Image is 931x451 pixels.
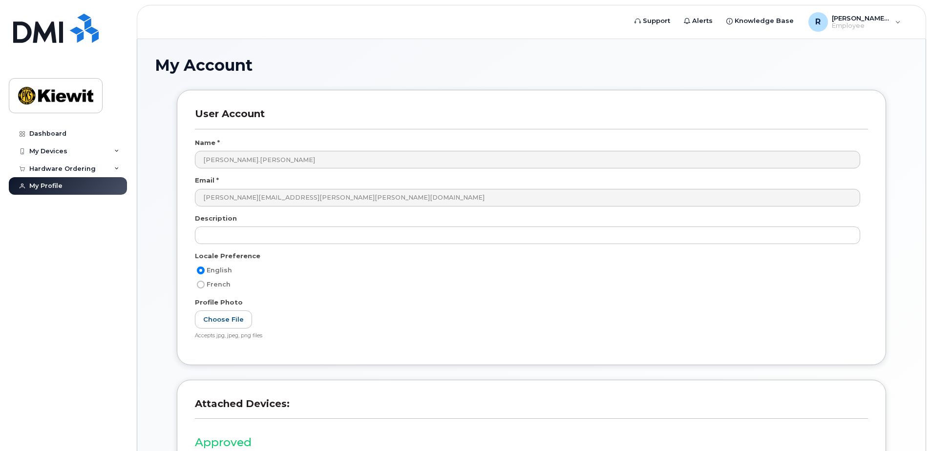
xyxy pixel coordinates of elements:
label: Email * [195,176,219,185]
span: French [207,281,231,288]
label: Description [195,214,237,223]
div: Accepts jpg, jpeg, png files [195,332,860,340]
span: English [207,266,232,274]
label: Name * [195,138,220,147]
h1: My Account [155,57,908,74]
h3: Approved [195,436,868,449]
label: Profile Photo [195,298,243,307]
input: French [197,281,205,288]
h3: Attached Devices: [195,398,868,419]
input: English [197,266,205,274]
label: Locale Preference [195,251,260,261]
label: Choose File [195,310,252,328]
h3: User Account [195,108,868,129]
